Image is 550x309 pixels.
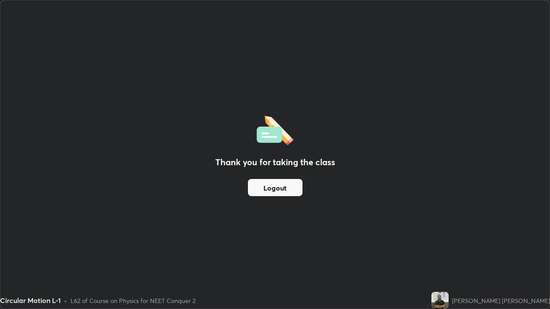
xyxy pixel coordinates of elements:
[452,296,550,305] div: [PERSON_NAME] [PERSON_NAME]
[70,296,196,305] div: L62 of Course on Physics for NEET Conquer 2
[215,156,335,169] h2: Thank you for taking the class
[248,179,302,196] button: Logout
[257,113,293,145] img: offlineFeedback.1438e8b3.svg
[431,292,449,309] img: e04d73a994264d18b7f449a5a63260c4.jpg
[64,296,67,305] div: •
